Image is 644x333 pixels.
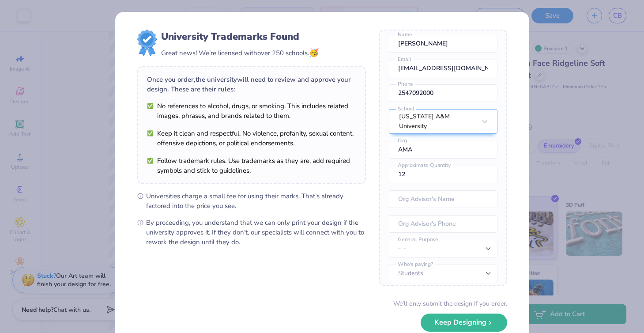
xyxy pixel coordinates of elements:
input: Org [389,141,497,159]
div: Great news! We’re licensed with over 250 schools. [161,47,319,59]
input: Org Advisor's Phone [389,215,497,233]
span: Universities charge a small fee for using their marks. That’s already factored into the price you... [146,191,366,211]
li: Keep it clean and respectful. No violence, profanity, sexual content, offensive depictions, or po... [147,129,356,148]
div: [US_STATE] A&M University [399,112,476,131]
span: By proceeding, you understand that we can only print your design if the university approves it. I... [146,218,366,247]
img: license-marks-badge.png [137,30,157,56]
button: Keep Designing [421,314,507,332]
input: Email [389,60,497,77]
span: 🥳 [309,47,319,58]
div: We’ll only submit the design if you order. [393,299,507,308]
input: Phone [389,84,497,102]
li: No references to alcohol, drugs, or smoking. This includes related images, phrases, and brands re... [147,101,356,121]
li: Follow trademark rules. Use trademarks as they are, add required symbols and stick to guidelines. [147,156,356,175]
input: Approximate Quantity [389,166,497,183]
input: Org Advisor's Name [389,190,497,208]
div: University Trademarks Found [161,30,319,44]
div: Once you order, the university will need to review and approve your design. These are their rules: [147,75,356,94]
input: Name [389,35,497,53]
